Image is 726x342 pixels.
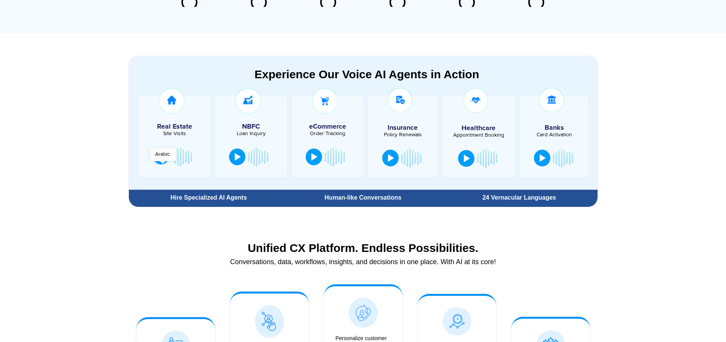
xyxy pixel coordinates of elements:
[448,132,510,138] div: Appointment Booking
[524,132,585,137] div: Card Activation
[372,132,434,137] div: Policy Renewals
[295,131,360,136] div: Order Tracking
[524,124,585,131] h5: Banks
[288,195,437,201] div: Human-like Conversations
[295,123,360,130] h5: eCommerce
[133,258,594,265] div: Conversations, data, workflows, insights, and decisions in one place. With AI at its core!
[372,124,434,131] h5: Insurance
[133,241,594,255] div: Unified CX Platform. Endless Possibilities.
[219,131,283,136] div: Loan Inquiry
[445,195,593,201] div: 24 Vernacular Languages
[143,131,207,136] div: Site Visits
[448,125,510,132] h5: Healthcare
[136,68,598,81] div: Experience Our Voice AI Agents in Action
[133,195,285,201] div: Hire Specialized AI Agents
[219,123,283,130] h5: NBFC
[143,123,207,130] h5: Real Estate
